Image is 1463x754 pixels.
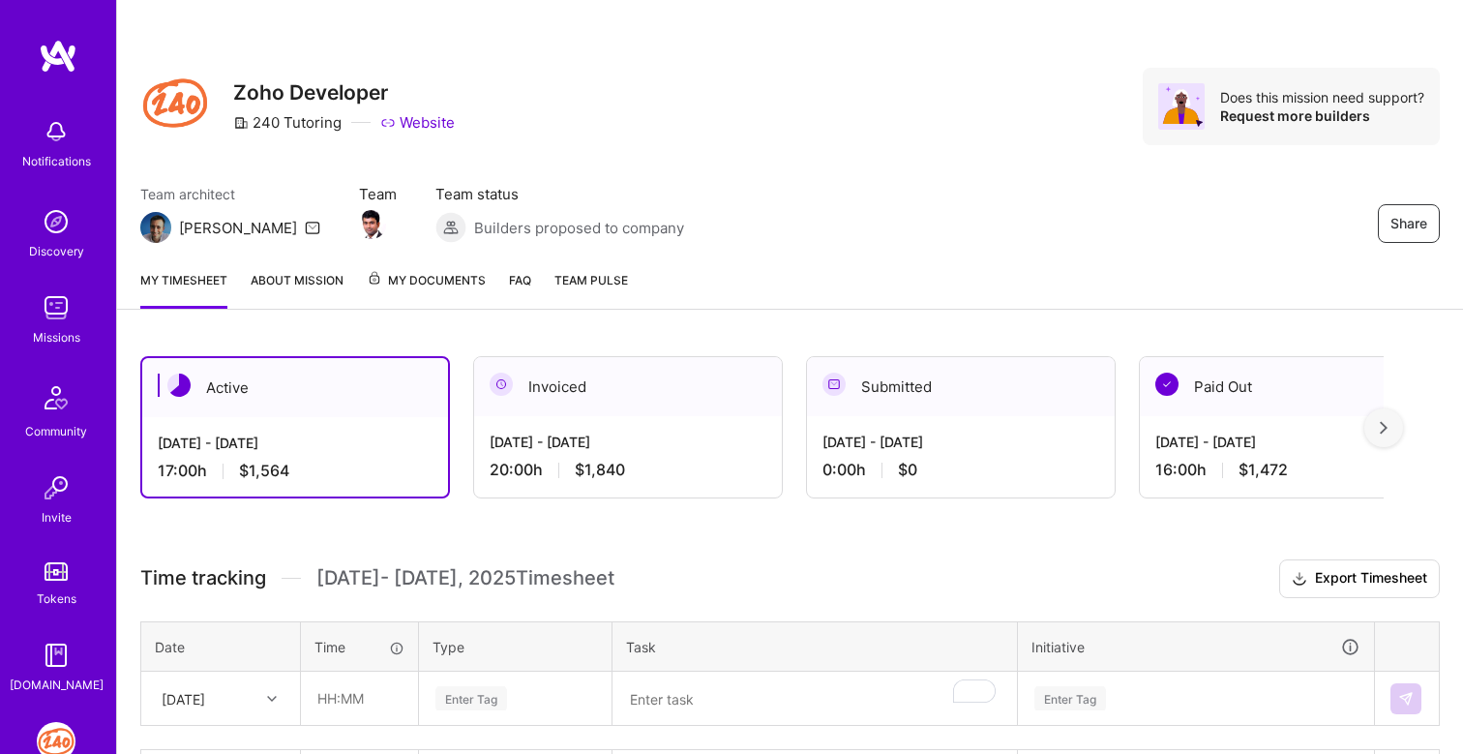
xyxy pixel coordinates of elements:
span: Team Pulse [554,273,628,287]
div: [DATE] [162,688,205,709]
div: [DATE] - [DATE] [1155,432,1432,452]
img: Company Logo [140,68,210,137]
div: 240 Tutoring [233,112,342,133]
div: 16:00 h [1155,460,1432,480]
th: Task [612,621,1018,672]
div: Submitted [807,357,1115,416]
i: icon Download [1292,569,1307,589]
div: Missions [33,327,80,347]
a: My timesheet [140,270,227,309]
span: $1,472 [1239,460,1288,480]
span: $0 [898,460,917,480]
div: Community [25,421,87,441]
img: Team Member Avatar [357,210,386,239]
a: FAQ [509,270,531,309]
img: tokens [45,562,68,581]
div: Initiative [1031,636,1360,658]
span: $1,564 [239,461,289,481]
div: Notifications [22,151,91,171]
div: 20:00 h [490,460,766,480]
span: Team status [435,184,684,204]
img: logo [39,39,77,74]
a: My Documents [367,270,486,309]
img: Community [33,375,79,421]
div: Enter Tag [1034,683,1106,713]
button: Export Timesheet [1279,559,1440,598]
div: Time [314,637,404,657]
div: Request more builders [1220,106,1424,125]
span: Builders proposed to company [474,218,684,238]
div: Invoiced [474,357,782,416]
a: Team Pulse [554,270,628,309]
span: Team architect [140,184,320,204]
a: Team Member Avatar [359,208,384,241]
textarea: To enrich screen reader interactions, please activate Accessibility in Grammarly extension settings [614,674,1015,725]
span: My Documents [367,270,486,291]
div: [DATE] - [DATE] [158,433,433,453]
img: right [1380,421,1388,435]
img: Team Architect [140,212,171,243]
span: $1,840 [575,460,625,480]
div: 17:00 h [158,461,433,481]
div: Enter Tag [435,683,507,713]
th: Type [419,621,612,672]
img: guide book [37,636,75,675]
i: icon CompanyGray [233,115,249,131]
span: Team [359,184,397,204]
div: 0:00 h [822,460,1099,480]
div: Active [142,358,448,417]
input: HH:MM [302,673,417,724]
img: Submitted [822,373,846,396]
div: [DATE] - [DATE] [822,432,1099,452]
div: [DATE] - [DATE] [490,432,766,452]
span: Time tracking [140,566,266,590]
img: Active [167,374,191,397]
span: [DATE] - [DATE] , 2025 Timesheet [316,566,614,590]
button: Share [1378,204,1440,243]
img: bell [37,112,75,151]
div: Invite [42,507,72,528]
div: Paid Out [1140,357,1448,416]
div: [DOMAIN_NAME] [10,675,104,695]
a: Website [380,112,455,133]
img: Builders proposed to company [435,212,466,243]
div: Tokens [37,588,76,609]
img: Avatar [1158,83,1205,130]
div: [PERSON_NAME] [179,218,297,238]
img: Invite [37,468,75,507]
th: Date [141,621,301,672]
i: icon Mail [305,220,320,235]
div: Does this mission need support? [1220,88,1424,106]
h3: Zoho Developer [233,80,455,105]
img: teamwork [37,288,75,327]
img: Invoiced [490,373,513,396]
i: icon Chevron [267,694,277,704]
div: Discovery [29,241,84,261]
img: Paid Out [1155,373,1179,396]
span: Share [1390,214,1427,233]
a: About Mission [251,270,343,309]
img: discovery [37,202,75,241]
img: Submit [1398,691,1414,707]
